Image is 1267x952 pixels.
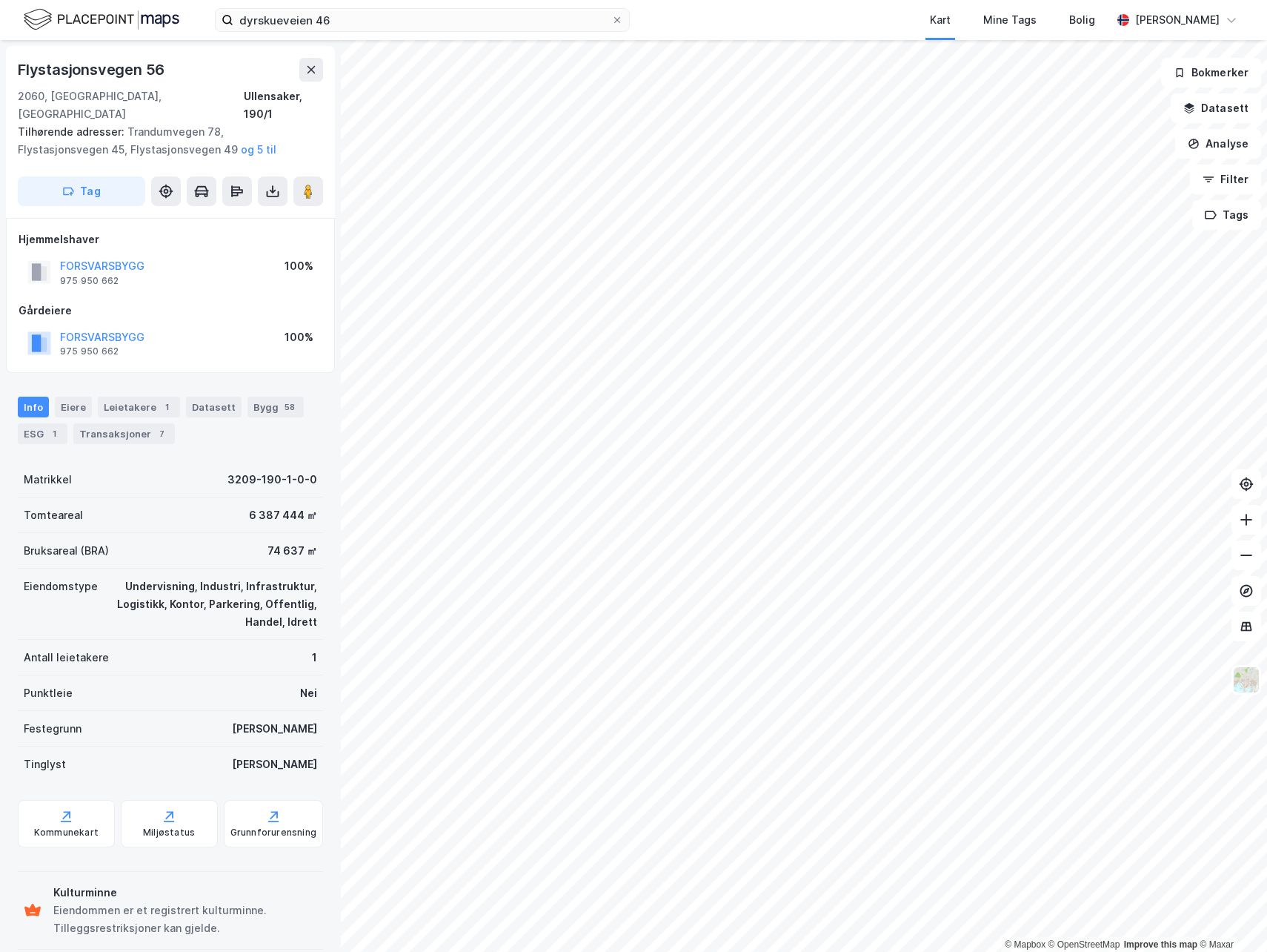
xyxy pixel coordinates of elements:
[1190,165,1261,194] button: Filter
[1005,939,1045,950] a: Mapbox
[24,506,83,524] div: Tomteareal
[230,827,316,839] div: Grunnforurensning
[1048,939,1120,950] a: OpenStreetMap
[232,720,317,738] div: [PERSON_NAME]
[1161,58,1261,87] button: Bokmerker
[267,542,317,560] div: 74 637 ㎡
[1232,666,1260,694] img: Z
[18,397,49,417] div: Info
[18,87,244,123] div: 2060, [GEOGRAPHIC_DATA], [GEOGRAPHIC_DATA]
[24,756,66,773] div: Tinglyst
[1175,129,1261,159] button: Analyse
[116,578,317,631] div: Undervisning, Industri, Infrastruktur, Logistikk, Kontor, Parkering, Offentlig, Handel, Idrett
[60,346,119,357] div: 975 950 662
[53,884,317,902] div: Kulturminne
[24,471,72,489] div: Matrikkel
[1171,93,1261,123] button: Datasett
[19,231,322,248] div: Hjemmelshaver
[233,9,611,31] input: Søk på adresse, matrikkel, gårdeiere, leietakere eller personer
[1193,881,1267,952] div: Kontrollprogram for chat
[312,649,317,667] div: 1
[249,506,317,524] div: 6 387 444 ㎡
[983,11,1037,29] div: Mine Tags
[73,423,175,444] div: Transaksjoner
[18,423,67,444] div: ESG
[34,827,99,839] div: Kommunekart
[53,902,317,937] div: Eiendommen er et registrert kulturminne. Tilleggsrestriksjoner kan gjelde.
[300,684,317,702] div: Nei
[55,397,92,417] div: Eiere
[18,58,167,82] div: Flystasjonsvegen 56
[24,720,82,738] div: Festegrunn
[98,397,180,417] div: Leietakere
[18,123,311,159] div: Trandumvegen 78, Flystasjonsvegen 45, Flystasjonsvegen 49
[24,578,98,595] div: Eiendomstype
[154,426,169,441] div: 7
[247,397,304,417] div: Bygg
[18,176,145,206] button: Tag
[18,125,127,138] span: Tilhørende adresser:
[282,400,298,414] div: 58
[1135,11,1220,29] div: [PERSON_NAME]
[285,257,313,275] div: 100%
[24,649,109,667] div: Antall leietakere
[60,275,119,287] div: 975 950 662
[143,827,195,839] div: Miljøstatus
[930,11,951,29] div: Kart
[227,471,317,489] div: 3209-190-1-0-0
[285,328,313,346] div: 100%
[19,302,322,320] div: Gårdeiere
[47,426,61,441] div: 1
[24,542,109,560] div: Bruksareal (BRA)
[1124,939,1197,950] a: Improve this map
[24,684,73,702] div: Punktleie
[232,756,317,773] div: [PERSON_NAME]
[186,397,242,417] div: Datasett
[244,87,323,123] div: Ullensaker, 190/1
[24,7,179,33] img: logo.f888ab2527a4732fd821a326f86c7f29.svg
[1192,200,1261,230] button: Tags
[1069,11,1095,29] div: Bolig
[1193,881,1267,952] iframe: Chat Widget
[159,400,174,414] div: 1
